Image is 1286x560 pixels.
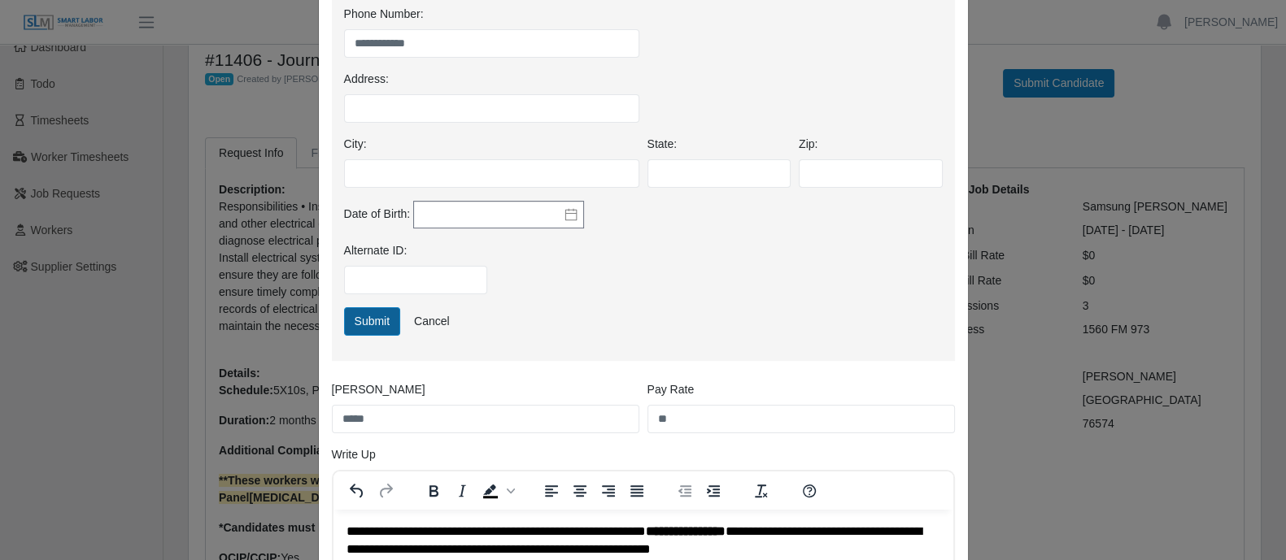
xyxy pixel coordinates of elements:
[343,480,371,502] button: Undo
[670,480,698,502] button: Decrease indent
[699,480,726,502] button: Increase indent
[537,480,565,502] button: Align left
[344,242,408,259] label: Alternate ID:
[795,480,822,502] button: Help
[622,480,650,502] button: Justify
[344,71,389,88] label: Address:
[403,307,460,336] a: Cancel
[799,136,817,153] label: Zip:
[594,480,621,502] button: Align right
[344,6,424,23] label: Phone Number:
[371,480,399,502] button: Redo
[332,381,425,398] label: [PERSON_NAME]
[476,480,517,502] div: Background color Black
[344,307,401,336] button: Submit
[647,136,678,153] label: State:
[419,480,447,502] button: Bold
[747,480,774,502] button: Clear formatting
[447,480,475,502] button: Italic
[344,206,411,223] label: Date of Birth:
[344,136,367,153] label: City:
[332,446,376,463] label: Write Up
[647,381,695,398] label: Pay Rate
[565,480,593,502] button: Align center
